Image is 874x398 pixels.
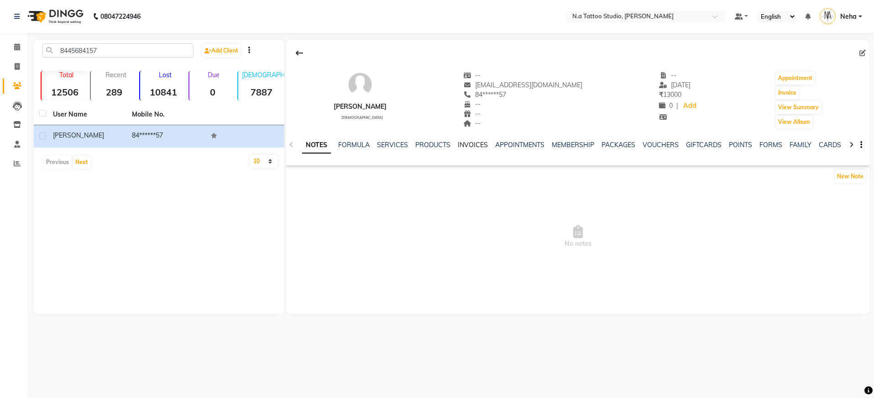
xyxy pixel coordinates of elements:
p: Due [191,71,236,79]
span: -- [464,100,481,108]
a: POINTS [729,141,752,149]
img: Neha [820,8,836,24]
span: [EMAIL_ADDRESS][DOMAIN_NAME] [464,81,583,89]
strong: 289 [91,86,137,98]
p: Recent [94,71,137,79]
span: -- [464,119,481,127]
a: VOUCHERS [643,141,679,149]
div: [PERSON_NAME] [334,102,387,111]
a: FORMS [759,141,782,149]
span: Neha [840,12,857,21]
p: Lost [144,71,187,79]
a: PRODUCTS [415,141,450,149]
a: CARDS [819,141,841,149]
a: GIFTCARDS [686,141,722,149]
p: [DEMOGRAPHIC_DATA] [242,71,285,79]
span: -- [659,71,676,80]
th: User Name [47,104,126,125]
a: NOTES [302,137,331,154]
button: New Note [835,170,866,183]
a: Add Client [202,44,241,57]
a: MEMBERSHIP [552,141,594,149]
a: FORMULA [338,141,370,149]
span: [DATE] [659,81,691,89]
span: | [676,101,678,111]
span: 13000 [659,90,681,99]
a: FAMILY [790,141,811,149]
span: -- [464,71,481,80]
strong: 7887 [238,86,285,98]
p: Total [45,71,88,79]
a: Add [682,100,698,112]
span: No notes [286,191,869,282]
b: 08047224946 [100,4,141,29]
span: [DEMOGRAPHIC_DATA] [341,115,383,120]
a: INVOICES [458,141,488,149]
a: APPOINTMENTS [495,141,544,149]
button: View Album [776,116,812,128]
button: Invoice [776,86,799,99]
a: PACKAGES [602,141,635,149]
button: Next [73,156,90,169]
span: [PERSON_NAME] [53,131,104,139]
strong: 12506 [42,86,88,98]
button: Appointment [776,72,815,85]
img: logo [23,4,86,29]
span: -- [464,110,481,118]
span: 0 [659,101,673,110]
strong: 0 [189,86,236,98]
img: avatar [346,71,374,98]
th: Mobile No. [126,104,205,125]
input: Search by Name/Mobile/Email/Code [42,43,194,58]
span: ₹ [659,90,663,99]
strong: 10841 [140,86,187,98]
a: SERVICES [377,141,408,149]
button: View Summary [776,101,821,114]
div: Back to Client [290,44,309,62]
